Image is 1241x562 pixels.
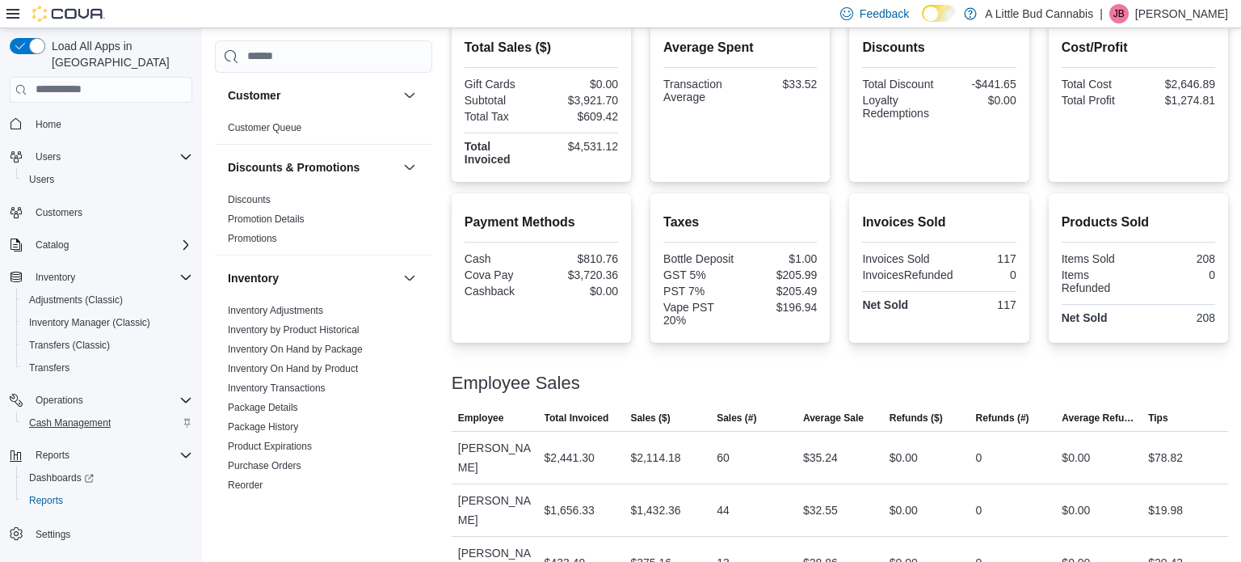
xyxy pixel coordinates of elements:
span: Promotions [228,232,277,245]
span: Transfers (Classic) [29,339,110,352]
div: Gift Cards [465,78,538,91]
div: Cova Pay [465,268,538,281]
span: Reports [29,446,192,465]
div: $0.00 [1062,501,1090,520]
button: Adjustments (Classic) [16,289,199,311]
div: Loyalty Redemptions [862,94,936,120]
div: $0.00 [890,448,918,467]
span: Reports [23,491,192,510]
h2: Discounts [862,38,1016,57]
a: Inventory On Hand by Product [228,363,358,374]
span: Sales (#) [717,412,756,425]
span: Package History [228,420,298,433]
span: Users [29,147,192,167]
p: A Little Bud Cannabis [985,4,1093,23]
button: Transfers (Classic) [16,334,199,357]
span: Product Expirations [228,440,312,453]
span: Employee [458,412,504,425]
div: Total Cost [1062,78,1135,91]
button: Reports [29,446,76,465]
h2: Products Sold [1062,213,1215,232]
div: $810.76 [545,252,618,265]
span: Tips [1148,412,1167,425]
span: Customers [29,202,192,222]
span: Reports [29,494,63,507]
div: Bottle Deposit [663,252,737,265]
p: | [1100,4,1103,23]
span: Reorder [228,479,263,492]
span: Refunds (#) [976,412,1029,425]
span: Dashboards [29,471,94,484]
button: Catalog [29,235,75,255]
a: Adjustments (Classic) [23,290,129,310]
a: Dashboards [23,468,100,488]
div: 0 [1142,268,1215,281]
span: Purchase Orders [228,459,301,472]
div: Cashback [465,285,538,298]
div: $1,432.36 [630,501,680,520]
div: 60 [717,448,730,467]
p: [PERSON_NAME] [1135,4,1228,23]
div: $1,274.81 [1142,94,1215,107]
img: Cova [32,6,105,22]
a: Reorder [228,480,263,491]
span: Operations [36,394,83,407]
div: [PERSON_NAME] [452,484,538,536]
span: Inventory On Hand by Product [228,362,358,375]
a: Inventory Adjustments [228,305,323,316]
a: Inventory On Hand by Package [228,344,363,355]
span: Transfers (Classic) [23,336,192,355]
div: $1.00 [743,252,817,265]
h2: Taxes [663,213,817,232]
span: Package Details [228,401,298,414]
a: Users [23,170,61,189]
div: $0.00 [545,78,618,91]
div: 208 [1142,311,1215,324]
span: Adjustments (Classic) [29,294,123,306]
span: Total Invoiced [545,412,609,425]
span: Home [29,114,192,134]
span: Catalog [36,239,69,251]
div: $196.94 [743,301,817,314]
div: $2,441.30 [545,448,595,467]
span: Inventory by Product Historical [228,323,360,336]
div: Discounts & Promotions [215,190,432,255]
button: Discounts & Promotions [228,159,397,175]
div: 208 [1142,252,1215,265]
button: Inventory [400,268,419,288]
div: [PERSON_NAME] [452,432,538,484]
a: Inventory by Product Historical [228,324,360,336]
div: $35.24 [803,448,838,467]
a: Inventory Transactions [228,382,326,394]
div: 117 [943,298,1016,311]
span: Settings [29,523,192,543]
div: 0 [959,268,1016,281]
strong: Net Sold [1062,311,1108,324]
div: Items Refunded [1062,268,1135,294]
div: $2,646.89 [1142,78,1215,91]
div: $205.49 [743,285,817,298]
div: $19.98 [1148,501,1183,520]
h3: Customer [228,87,280,104]
div: 44 [717,501,730,520]
input: Dark Mode [922,5,956,22]
div: $609.42 [545,110,618,123]
div: GST 5% [663,268,737,281]
span: Users [29,173,54,186]
span: Users [36,150,61,163]
h2: Average Spent [663,38,817,57]
a: Transfers (Classic) [23,336,116,355]
span: JB [1113,4,1125,23]
h2: Payment Methods [465,213,618,232]
button: Inventory [29,268,82,287]
button: Customers [3,201,199,224]
h3: Inventory [228,270,279,286]
div: $4,531.12 [545,140,618,153]
div: $0.00 [943,94,1016,107]
div: 117 [943,252,1016,265]
button: Operations [3,389,199,412]
span: Inventory Manager (Classic) [29,316,150,329]
div: $205.99 [743,268,817,281]
span: Refunds ($) [890,412,943,425]
a: Reports [23,491,69,510]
